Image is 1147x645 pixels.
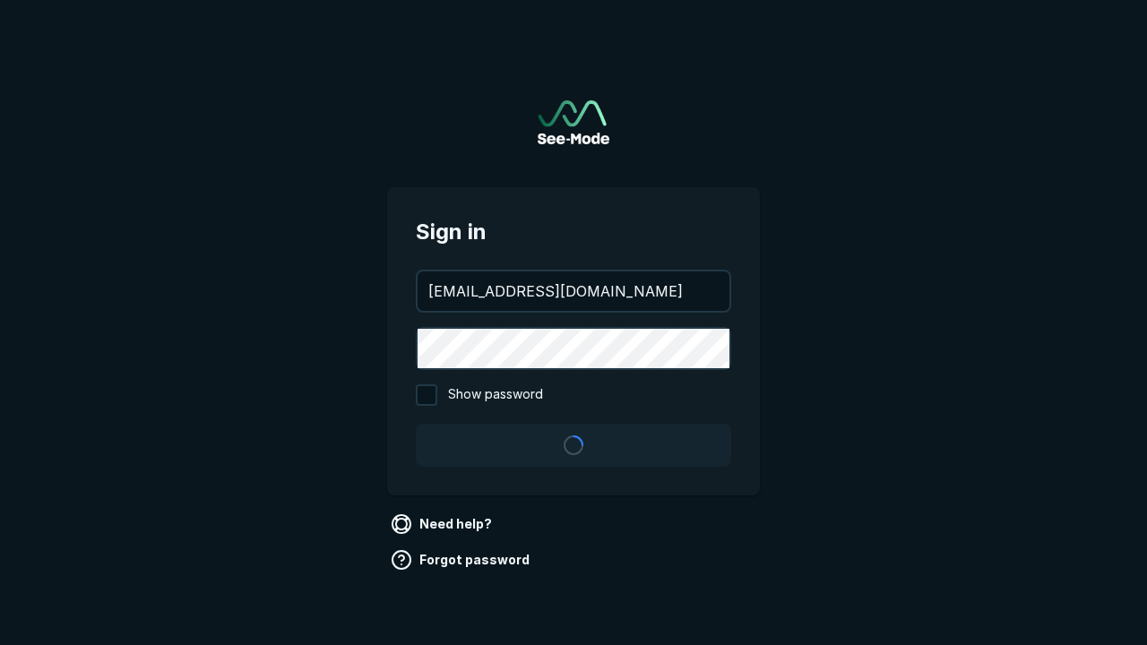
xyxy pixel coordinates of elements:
a: Need help? [387,510,499,538]
span: Show password [448,384,543,406]
img: See-Mode Logo [538,100,609,144]
span: Sign in [416,216,731,248]
input: your@email.com [418,271,729,311]
a: Go to sign in [538,100,609,144]
a: Forgot password [387,546,537,574]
